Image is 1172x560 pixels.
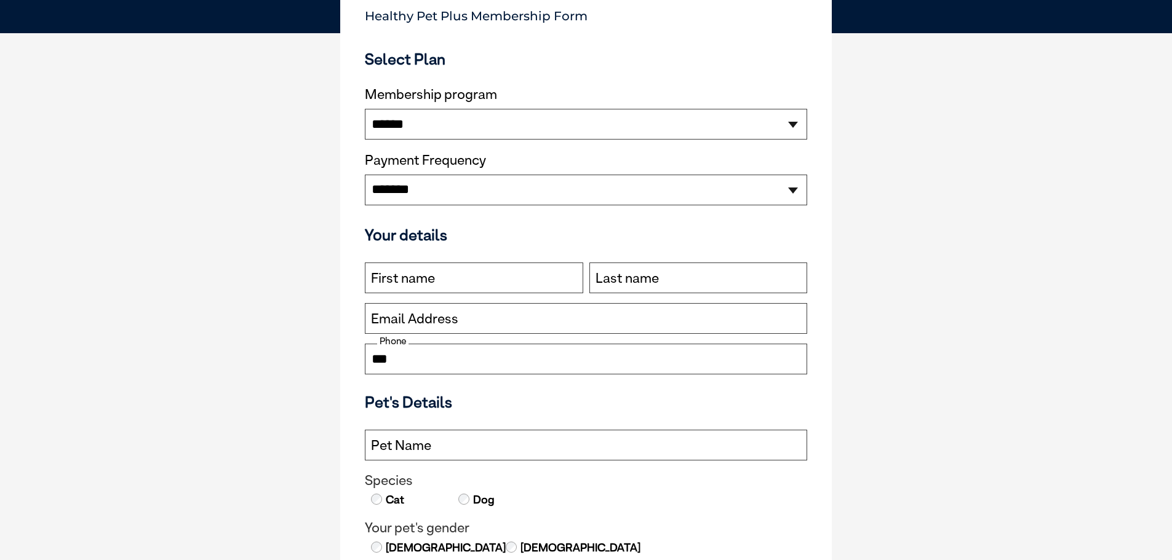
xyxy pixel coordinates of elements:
[365,50,807,68] h3: Select Plan
[385,540,506,556] label: [DEMOGRAPHIC_DATA]
[519,540,640,556] label: [DEMOGRAPHIC_DATA]
[365,87,807,103] label: Membership program
[365,520,807,536] legend: Your pet's gender
[385,492,404,508] label: Cat
[472,492,495,508] label: Dog
[365,3,807,23] p: Healthy Pet Plus Membership Form
[360,393,812,411] h3: Pet's Details
[371,270,435,286] label: First name
[377,336,409,347] label: Phone
[371,311,458,327] label: Email Address
[596,270,659,286] label: Last name
[365,152,486,168] label: Payment Frequency
[365,473,807,489] legend: Species
[365,226,807,244] h3: Your details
